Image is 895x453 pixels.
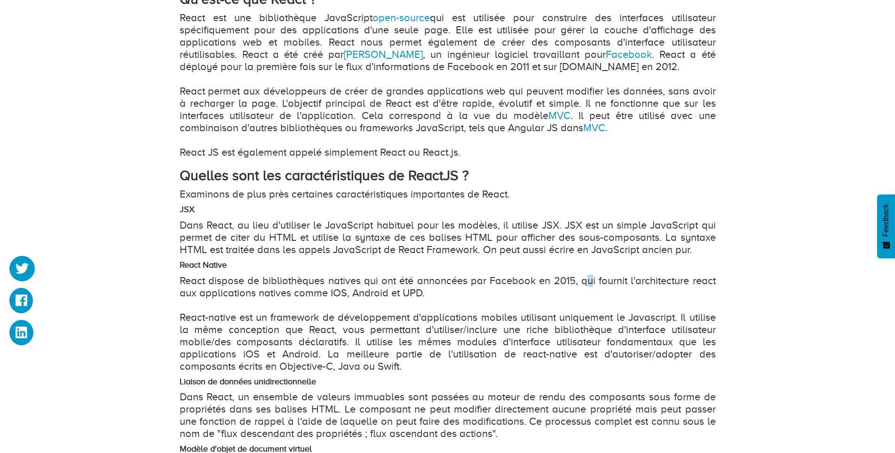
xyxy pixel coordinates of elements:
[180,12,716,159] p: React est une bibliothèque JavaScript qui est utilisée pour construire des interfaces utilisateur...
[180,260,227,270] strong: React Native
[180,205,195,214] strong: JSX
[372,12,430,24] a: open-source
[180,219,716,256] p: Dans React, au lieu d'utiliser le JavaScript habituel pour les modèles, il utilise JSX. JSX est u...
[180,167,469,183] strong: Quelles sont les caractéristiques de ReactJS ?
[583,122,605,134] a: MVC
[180,275,716,373] p: React dispose de bibliothèques natives qui ont été annoncées par Facebook en 2015, qui fournit l'...
[701,308,889,412] iframe: Drift Widget Chat Window
[180,377,316,386] strong: Liaison de données unidirectionnelle
[548,110,570,121] a: MVC
[606,48,652,60] a: Facebook
[848,406,884,442] iframe: Drift Widget Chat Controller
[344,48,423,60] a: [PERSON_NAME]
[180,188,716,200] p: Examinons de plus près certaines caractéristiques importantes de React.
[877,194,895,258] button: Feedback - Afficher l’enquête
[882,204,890,237] span: Feedback
[180,391,716,440] p: Dans React, un ensemble de valeurs immuables sont passées au moteur de rendu des composants sous ...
